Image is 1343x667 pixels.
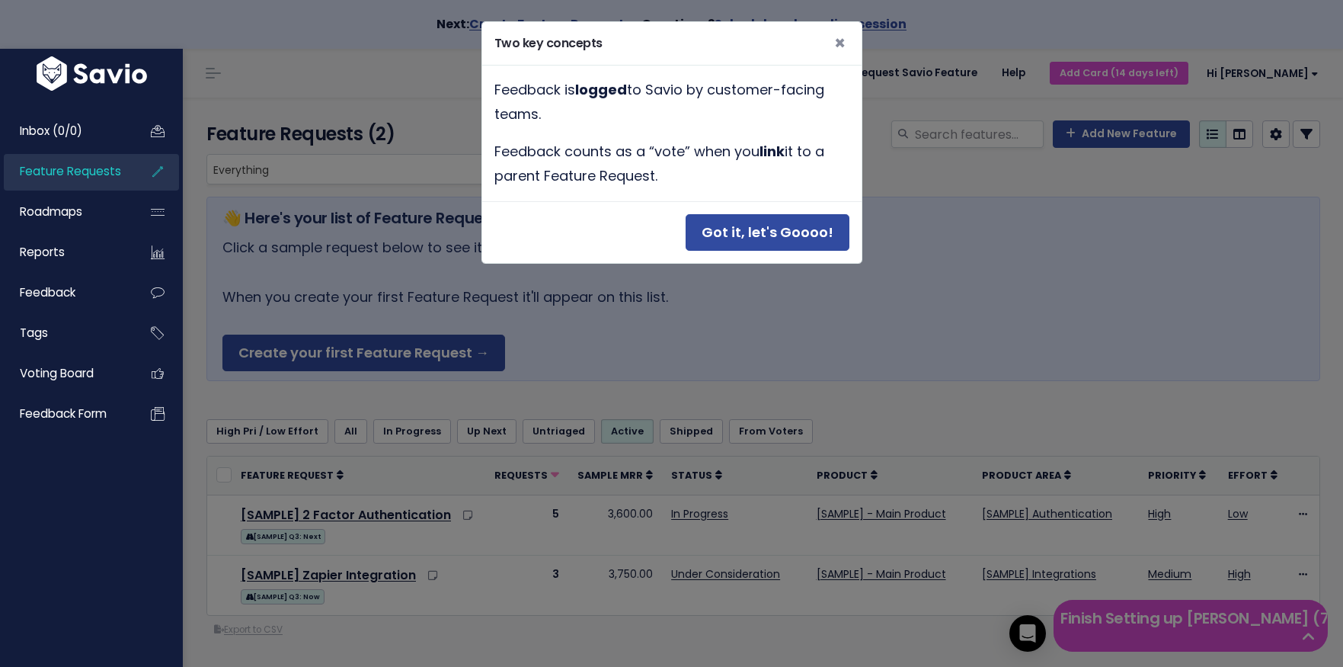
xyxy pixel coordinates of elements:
a: Feedback form [4,396,126,431]
p: Feedback is to Savio by customer-facing teams. [494,78,849,127]
h5: Two key concepts [494,34,603,53]
b: link [759,142,785,161]
img: logo-white.9d6f32f41409.svg [33,56,151,91]
b: logged [575,80,627,99]
a: Voting Board [4,356,126,391]
a: Feedback [4,275,126,310]
span: Tags [20,325,48,341]
span: Feedback form [20,406,107,422]
a: Reports [4,235,126,270]
a: Inbox (0/0) [4,114,126,149]
span: Voting Board [20,365,94,381]
span: Feedback [20,284,75,300]
span: Inbox (0/0) [20,123,82,139]
p: Feedback counts as a “vote” when you it to a parent Feature Request. [494,139,849,189]
span: Reports [20,244,65,260]
span: × [834,30,846,56]
a: Feature Requests [4,154,126,189]
button: Got it, let's Goooo! [686,214,849,252]
span: Roadmaps [20,204,82,220]
span: Feature Requests [20,163,121,179]
button: Close [822,22,858,65]
a: Tags [4,316,126,351]
a: Roadmaps [4,194,126,229]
